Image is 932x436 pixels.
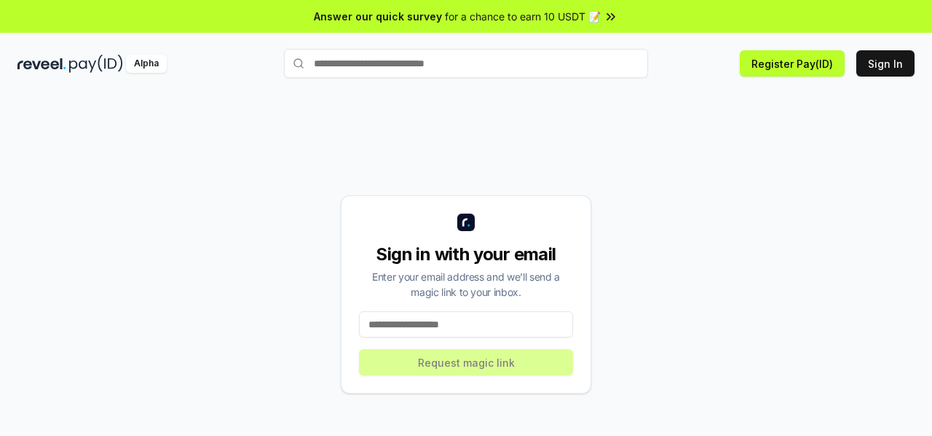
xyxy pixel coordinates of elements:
img: pay_id [69,55,123,73]
button: Sign In [856,50,915,77]
span: Answer our quick survey [314,9,442,24]
button: Register Pay(ID) [740,50,845,77]
img: reveel_dark [17,55,66,73]
div: Enter your email address and we’ll send a magic link to your inbox. [359,269,573,300]
img: logo_small [457,214,475,231]
div: Alpha [126,55,167,73]
span: for a chance to earn 10 USDT 📝 [445,9,601,24]
div: Sign in with your email [359,243,573,266]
